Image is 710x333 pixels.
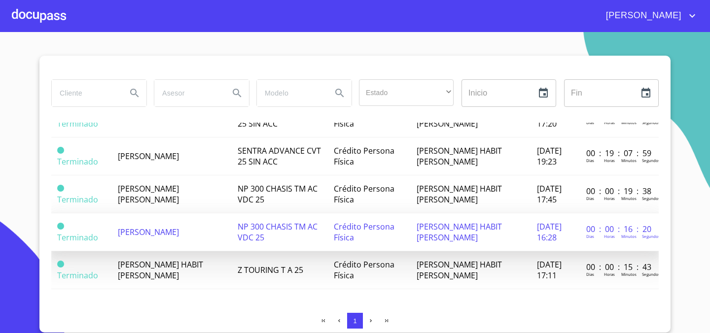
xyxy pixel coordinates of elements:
span: Z TOURING T A 25 [238,265,303,275]
p: Horas [604,233,615,239]
p: Minutos [621,271,637,277]
p: Minutos [621,233,637,239]
span: NP 300 CHASIS TM AC VDC 25 [238,183,318,205]
p: Dias [586,120,594,125]
span: [PERSON_NAME] [PERSON_NAME] [118,183,179,205]
p: Segundos [642,196,660,201]
span: [PERSON_NAME] [118,151,179,162]
button: Search [225,81,249,105]
span: Terminado [57,270,98,281]
input: search [52,80,119,106]
p: Horas [604,271,615,277]
p: Minutos [621,196,637,201]
p: Dias [586,158,594,163]
span: Terminado [57,223,64,230]
p: Horas [604,120,615,125]
span: [PERSON_NAME] HABIT [PERSON_NAME] [118,259,203,281]
span: SENTRA ADVANCE CVT 25 SIN ACC [238,145,321,167]
input: search [257,80,324,106]
button: account of current user [599,8,698,24]
span: [PERSON_NAME] HABIT [PERSON_NAME] [417,259,502,281]
span: [DATE] 17:11 [537,259,562,281]
div: ​ [359,79,454,106]
span: Crédito Persona Física [334,145,394,167]
p: Horas [604,196,615,201]
span: NP 300 CHASIS TM AC VDC 25 [238,221,318,243]
span: Crédito Persona Física [334,183,394,205]
button: Search [328,81,352,105]
span: Terminado [57,118,98,129]
span: Terminado [57,147,64,154]
span: [PERSON_NAME] [599,8,686,24]
span: [DATE] 17:45 [537,183,562,205]
p: Dias [586,271,594,277]
p: Minutos [621,120,637,125]
span: 1 [353,317,356,325]
p: Segundos [642,120,660,125]
span: [PERSON_NAME] HABIT [PERSON_NAME] [417,145,502,167]
p: 00 : 00 : 15 : 43 [586,262,653,272]
button: Search [123,81,146,105]
span: [PERSON_NAME] HABIT [PERSON_NAME] [417,221,502,243]
span: Crédito Persona Física [334,221,394,243]
span: Terminado [57,232,98,243]
p: 00 : 00 : 16 : 20 [586,224,653,234]
p: 00 : 00 : 19 : 38 [586,186,653,197]
p: Minutos [621,158,637,163]
span: [DATE] 19:23 [537,145,562,167]
span: Terminado [57,261,64,267]
span: Terminado [57,185,64,192]
span: [DATE] 16:28 [537,221,562,243]
input: search [154,80,221,106]
p: Segundos [642,233,660,239]
span: [PERSON_NAME] [118,227,179,237]
span: Terminado [57,194,98,205]
span: Terminado [57,156,98,167]
p: Dias [586,196,594,201]
p: Horas [604,158,615,163]
p: Segundos [642,271,660,277]
button: 1 [347,313,363,329]
p: Segundos [642,158,660,163]
p: 00 : 19 : 07 : 59 [586,148,653,159]
span: Crédito Persona Física [334,259,394,281]
p: Dias [586,233,594,239]
span: [PERSON_NAME] HABIT [PERSON_NAME] [417,183,502,205]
